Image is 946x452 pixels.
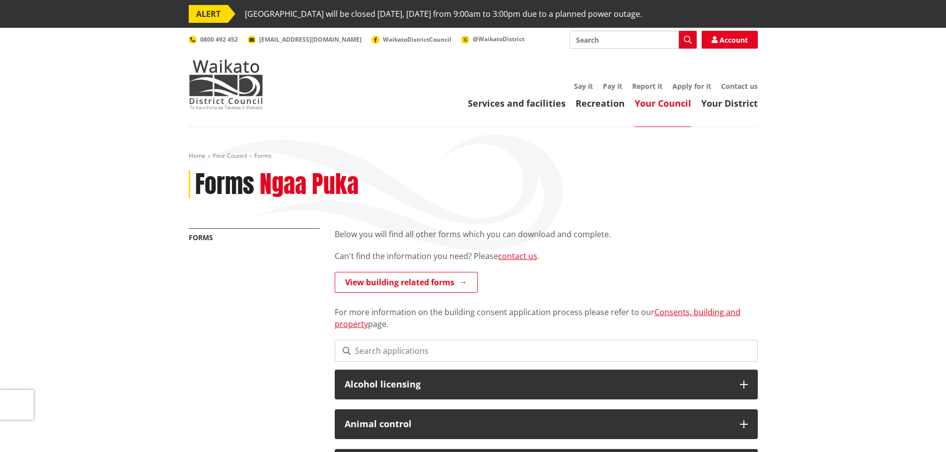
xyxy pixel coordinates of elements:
[189,60,263,109] img: Waikato District Council - Te Kaunihera aa Takiwaa o Waikato
[345,419,730,429] h3: Animal control
[461,35,524,43] a: @WaikatoDistrict
[570,31,697,49] input: Search input
[635,97,691,109] a: Your Council
[259,35,362,44] span: [EMAIL_ADDRESS][DOMAIN_NAME]
[189,152,758,160] nav: breadcrumb
[213,151,247,160] a: Your Council
[632,81,662,91] a: Report it
[248,35,362,44] a: [EMAIL_ADDRESS][DOMAIN_NAME]
[335,272,478,293] a: View building related forms
[345,380,730,389] h3: Alcohol licensing
[576,97,625,109] a: Recreation
[701,97,758,109] a: Your District
[335,228,758,240] p: Below you will find all other forms which you can download and complete.
[195,170,254,199] h1: Forms
[189,5,228,23] span: ALERT
[189,233,213,242] a: Forms
[383,35,451,44] span: WaikatoDistrictCouncil
[260,170,359,199] h2: Ngaa Puka
[574,81,593,91] a: Say it
[371,35,451,44] a: WaikatoDistrictCouncil
[603,81,622,91] a: Pay it
[702,31,758,49] a: Account
[335,307,740,329] a: Consents, building and property
[335,250,758,262] p: Can't find the information you need? Please .
[200,35,238,44] span: 0800 492 452
[245,5,642,23] span: [GEOGRAPHIC_DATA] will be closed [DATE], [DATE] from 9:00am to 3:00pm due to a planned power outage.
[473,35,524,43] span: @WaikatoDistrict
[335,294,758,330] p: For more information on the building consent application process please refer to our page.
[254,151,272,160] span: Forms
[468,97,566,109] a: Services and facilities
[721,81,758,91] a: Contact us
[498,251,537,261] a: contact us
[672,81,711,91] a: Apply for it
[189,35,238,44] a: 0800 492 452
[189,151,206,160] a: Home
[335,340,758,362] input: Search applications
